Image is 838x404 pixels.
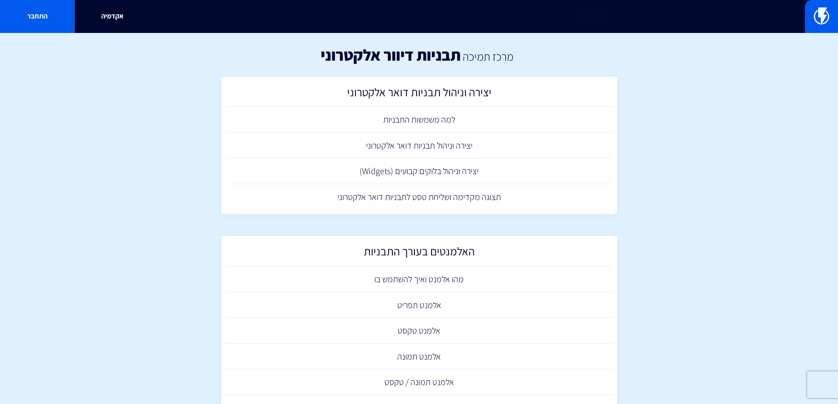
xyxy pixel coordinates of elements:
[226,81,613,107] a: יצירה וניהול תבניות דואר אלקטרוני
[226,369,613,395] a: אלמנט תמונה / טקסט
[226,344,613,370] a: אלמנט תמונה
[226,292,613,318] a: אלמנט תפריט
[226,318,613,344] a: אלמנט טקסט
[226,266,613,292] a: מהו אלמנט ואיך להשתמש בו
[226,107,613,133] a: למה משמשות התבניות
[226,133,613,159] a: יצירה וניהול תבניות דואר אלקטרוני
[221,7,617,27] input: חיפוש מהיר...
[230,245,608,262] h2: האלמנטים בעורך התבניות
[463,49,513,64] a: מרכז תמיכה
[230,86,608,103] h2: יצירה וניהול תבניות דואר אלקטרוני
[226,240,613,266] a: האלמנטים בעורך התבניות
[226,184,613,210] a: תצוגה מקדימה ושליחת טסט לתבניות דואר אלקטרוני
[226,158,613,184] a: יצירה וניהול בלוקים קבועים (Widgets)
[321,46,461,64] h1: תבניות דיוור אלקטרוני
